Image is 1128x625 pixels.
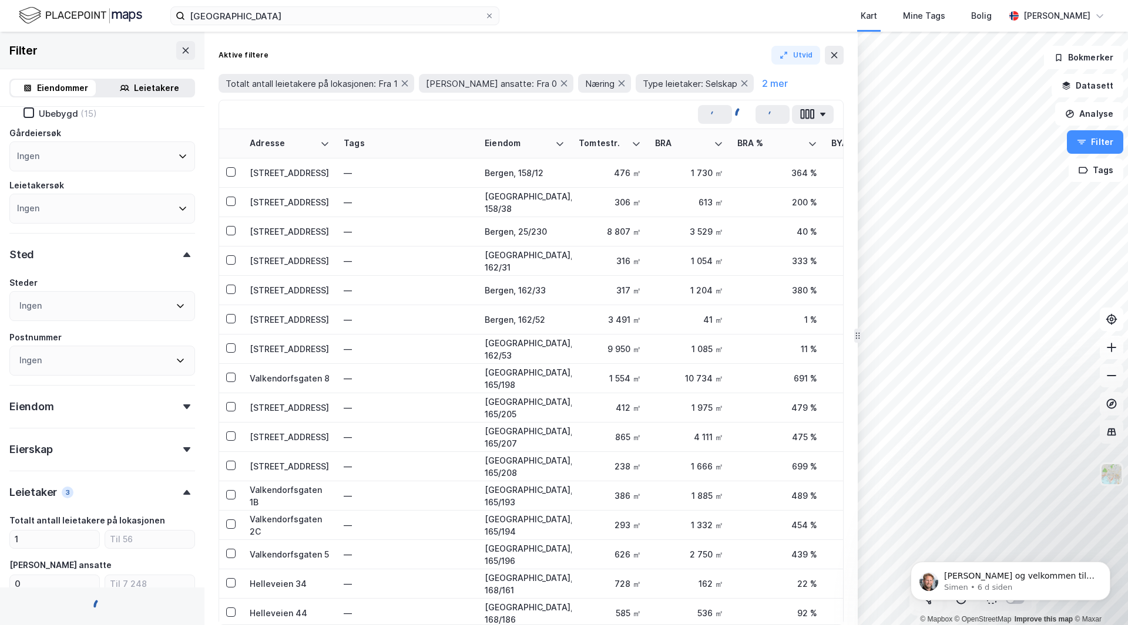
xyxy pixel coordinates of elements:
div: 412 ㎡ [579,401,641,414]
div: [STREET_ADDRESS] [250,343,330,355]
span: [PERSON_NAME] ansatte: Fra 0 [426,78,557,89]
div: 11 % [737,343,817,355]
div: 155 ㎡ [831,577,899,590]
img: Z [1100,463,1123,485]
div: 321 ㎡ [831,519,899,531]
div: Totalt antall leietakere på lokasjonen [9,513,165,528]
div: 2 750 ㎡ [655,548,723,560]
div: 476 ㎡ [579,167,641,179]
div: [GEOGRAPHIC_DATA], 165/207 [485,425,565,450]
div: (15) [80,108,97,119]
a: Mapbox [920,615,952,623]
div: 1 666 ㎡ [655,460,723,472]
div: — [344,604,471,623]
div: — [344,310,471,329]
iframe: Intercom notifications melding [893,537,1128,619]
div: 306 ㎡ [579,196,641,208]
div: 312 ㎡ [831,489,899,502]
div: 439 % [737,548,817,560]
div: — [344,252,471,271]
div: 316 ㎡ [579,255,641,267]
div: Valkendorfsgaten 2C [250,513,330,538]
div: Filter [9,41,38,60]
div: [GEOGRAPHIC_DATA], 165/196 [485,542,565,567]
div: Ingen [17,149,39,163]
input: Søk på adresse, matrikkel, gårdeiere, leietakere eller personer [185,7,485,25]
div: Tomtestr. [579,138,627,149]
div: 443 ㎡ [831,167,899,179]
div: 92 % [737,607,817,619]
div: Valkendorfsgaten 5 [250,548,330,560]
div: 732 ㎡ [831,431,899,443]
div: 9 950 ㎡ [579,343,641,355]
div: 364 % [737,167,817,179]
div: 3 [62,487,73,498]
div: 333 % [737,255,817,267]
div: Mine Tags [903,9,945,23]
div: 200 % [737,196,817,208]
div: [GEOGRAPHIC_DATA], 158/38 [485,190,565,215]
div: 1 975 ㎡ [655,401,723,414]
div: Ingen [19,353,42,367]
input: Fra 1 [10,531,99,548]
div: 699 % [737,460,817,472]
div: 3 491 ㎡ [579,313,641,326]
button: Bokmerker [1044,46,1123,69]
span: Type leietaker: Selskap [643,78,737,89]
div: Adresse [250,138,315,149]
input: Til 7 248 [105,575,194,593]
div: 317 ㎡ [579,284,641,296]
div: [STREET_ADDRESS] [250,225,330,238]
div: — [344,369,471,388]
div: 626 ㎡ [579,548,641,560]
div: — [344,428,471,447]
div: Aktive filtere [219,50,268,60]
span: [PERSON_NAME] og velkommen til Newsec Maps, Egil Om det er du lurer på så er det bare å ta kontak... [51,34,202,90]
div: [STREET_ADDRESS] [250,313,330,326]
div: 1 204 ㎡ [655,284,723,296]
div: 489 % [737,489,817,502]
input: Til 56 [105,531,194,548]
div: — [344,575,471,593]
div: [GEOGRAPHIC_DATA], 165/194 [485,513,565,538]
a: Improve this map [1015,615,1073,623]
div: 1 % [737,313,817,326]
div: Ingen [17,201,39,215]
div: — [344,457,471,476]
input: Fra 1 [10,575,99,593]
div: 205 ㎡ [831,607,899,619]
div: 330 ㎡ [831,313,899,326]
div: Leietakersøk [9,178,64,192]
div: Eiendom [9,400,54,414]
div: — [344,193,471,212]
img: spinner.a6d8c91a73a9ac5275cf975e30b51cfb.svg [93,597,112,616]
div: Leietakere [134,81,179,95]
div: — [344,164,471,183]
div: [GEOGRAPHIC_DATA], 165/198 [485,366,565,391]
button: Tags [1069,158,1123,182]
div: [GEOGRAPHIC_DATA], 162/53 [485,337,565,362]
div: 10 734 ㎡ [655,372,723,384]
div: [PERSON_NAME] [1023,9,1090,23]
div: — [344,487,471,505]
div: Gårdeiersøk [9,126,61,140]
div: 162 ㎡ [655,577,723,590]
div: 40 % [737,225,817,238]
div: Helleveien 44 [250,607,330,619]
div: Valkendorfsgaten 8 [250,372,330,384]
div: Steder [9,276,38,290]
div: 2 630 ㎡ [831,225,899,238]
div: 265 ㎡ [831,284,899,296]
div: 1 085 ㎡ [655,343,723,355]
div: BYA [831,138,885,149]
img: spinner.a6d8c91a73a9ac5275cf975e30b51cfb.svg [734,105,753,124]
div: 1 021 ㎡ [831,343,899,355]
div: 475 % [737,431,817,443]
div: [STREET_ADDRESS] [250,284,330,296]
div: Eiendom [485,138,550,149]
div: 479 % [737,401,817,414]
div: 386 ㎡ [579,489,641,502]
div: 41 ㎡ [655,313,723,326]
img: logo.f888ab2527a4732fd821a326f86c7f29.svg [19,5,142,26]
